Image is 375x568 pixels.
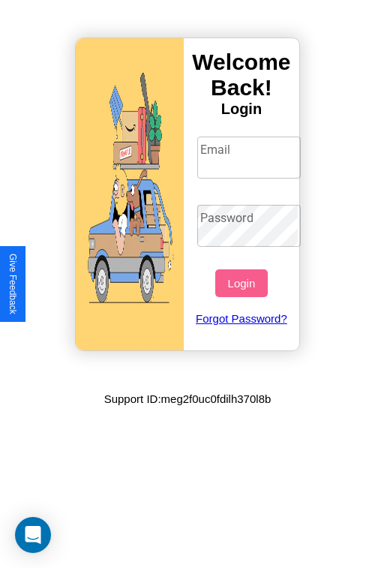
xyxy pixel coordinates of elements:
[15,517,51,553] div: Open Intercom Messenger
[184,101,299,118] h4: Login
[184,50,299,101] h3: Welcome Back!
[215,269,267,297] button: Login
[190,297,294,340] a: Forgot Password?
[7,254,18,314] div: Give Feedback
[76,38,184,350] img: gif
[104,389,271,409] p: Support ID: meg2f0uc0fdilh370l8b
